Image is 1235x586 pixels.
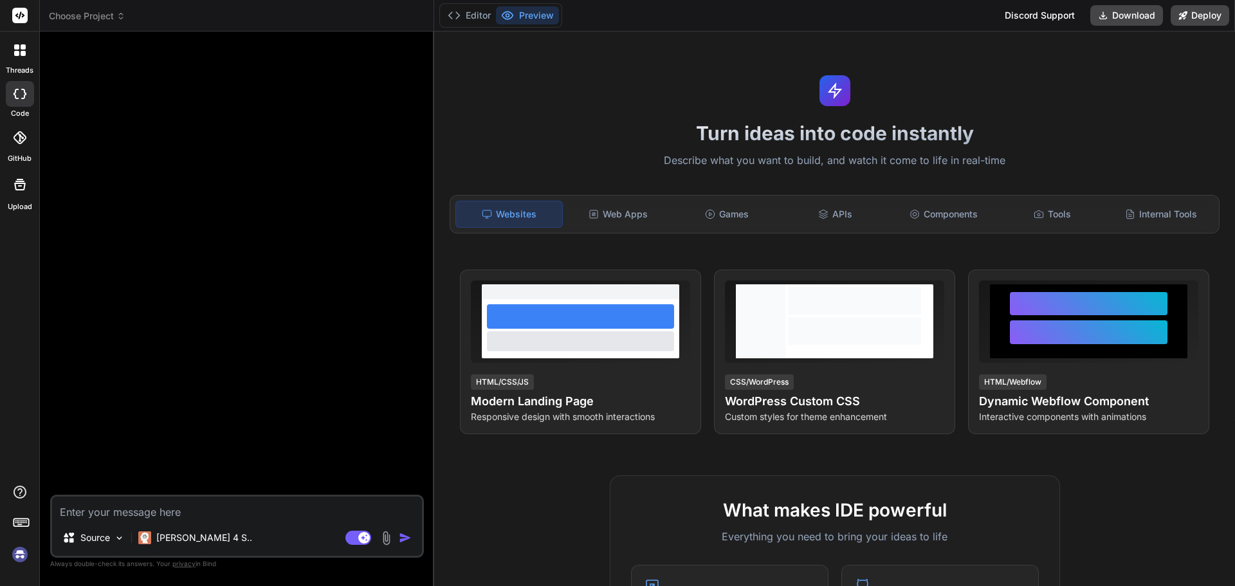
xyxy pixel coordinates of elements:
[725,392,944,410] h4: WordPress Custom CSS
[49,10,125,23] span: Choose Project
[8,201,32,212] label: Upload
[979,374,1047,390] div: HTML/Webflow
[674,201,780,228] div: Games
[891,201,997,228] div: Components
[565,201,672,228] div: Web Apps
[156,531,252,544] p: [PERSON_NAME] 4 S..
[725,410,944,423] p: Custom styles for theme enhancement
[471,392,690,410] h4: Modern Landing Page
[6,65,33,76] label: threads
[1090,5,1163,26] button: Download
[979,410,1198,423] p: Interactive components with animations
[80,531,110,544] p: Source
[442,122,1227,145] h1: Turn ideas into code instantly
[443,6,496,24] button: Editor
[496,6,559,24] button: Preview
[997,5,1083,26] div: Discord Support
[631,497,1039,524] h2: What makes IDE powerful
[782,201,888,228] div: APIs
[1000,201,1106,228] div: Tools
[50,558,424,570] p: Always double-check its answers. Your in Bind
[631,529,1039,544] p: Everything you need to bring your ideas to life
[1108,201,1214,228] div: Internal Tools
[11,108,29,119] label: code
[455,201,563,228] div: Websites
[399,531,412,544] img: icon
[442,152,1227,169] p: Describe what you want to build, and watch it come to life in real-time
[114,533,125,544] img: Pick Models
[9,544,31,565] img: signin
[379,531,394,545] img: attachment
[172,560,196,567] span: privacy
[138,531,151,544] img: Claude 4 Sonnet
[1171,5,1229,26] button: Deploy
[979,392,1198,410] h4: Dynamic Webflow Component
[8,153,32,164] label: GitHub
[471,410,690,423] p: Responsive design with smooth interactions
[471,374,534,390] div: HTML/CSS/JS
[725,374,794,390] div: CSS/WordPress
